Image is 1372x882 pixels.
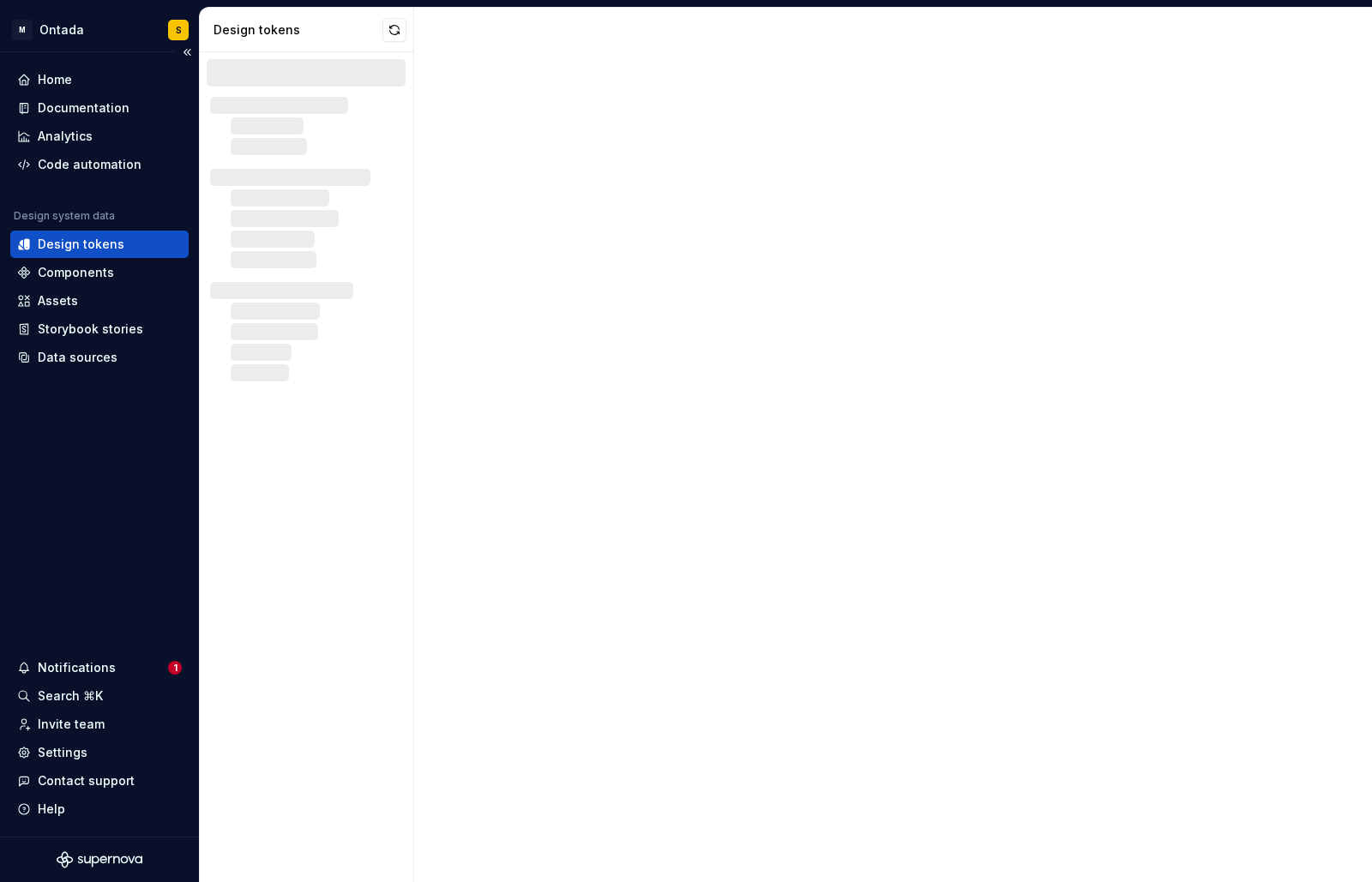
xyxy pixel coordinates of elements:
div: S [176,23,182,37]
div: Design system data [14,209,115,223]
a: Components [10,259,189,286]
div: Storybook stories [38,321,143,338]
div: Search ⌘K [38,687,103,705]
div: Assets [38,292,78,309]
svg: Supernova Logo [57,851,142,868]
a: Analytics [10,123,189,150]
div: Components [38,264,114,281]
button: Collapse sidebar [175,40,199,64]
a: Home [10,66,189,93]
a: Assets [10,287,189,315]
a: Documentation [10,94,189,122]
div: Analytics [38,128,93,145]
a: Settings [10,739,189,766]
div: Data sources [38,349,117,366]
a: Design tokens [10,231,189,258]
div: Help [38,801,65,818]
a: Storybook stories [10,315,189,343]
button: Search ⌘K [10,682,189,710]
div: Documentation [38,99,129,117]
button: MOntadaS [3,11,196,48]
div: Ontada [39,21,84,39]
div: Notifications [38,659,116,676]
div: Design tokens [38,236,124,253]
div: Home [38,71,72,88]
a: Data sources [10,344,189,371]
span: 1 [168,661,182,675]
a: Code automation [10,151,189,178]
div: Design tokens [214,21,382,39]
button: Contact support [10,767,189,795]
div: Settings [38,744,87,761]
button: Notifications1 [10,654,189,681]
button: Help [10,795,189,823]
a: Invite team [10,711,189,738]
div: Invite team [38,716,105,733]
div: Code automation [38,156,141,173]
div: Contact support [38,772,135,789]
div: M [12,20,33,40]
